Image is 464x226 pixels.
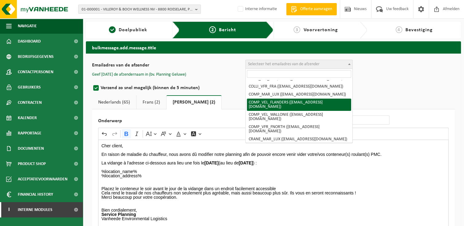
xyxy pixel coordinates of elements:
strong: [DATE] [239,160,253,165]
span: I [6,202,12,217]
span: 3 [293,26,300,33]
span: Documenten [18,141,44,156]
span: Bedrijfsgegevens [18,49,54,64]
span: Bevestiging [405,28,433,32]
strong: [DATE] [204,160,218,165]
a: Frans (2) [136,95,166,109]
p: Merci beaucoup pour votre coopération. [102,195,446,199]
span: 01-000001 - VILLEROY & BOCH WELLNESS NV - 8800 ROESELARE, POPULIERSTRAAT 1 [82,5,193,14]
li: COLLI_VFR_FRA ([EMAIL_ADDRESS][DOMAIN_NAME]) [247,83,351,91]
li: COMP_MAR_LUX ([EMAIL_ADDRESS][DOMAIN_NAME]) [247,91,351,99]
label: Emailadres van de afzender [92,63,245,69]
label: Onderwerp [98,119,251,125]
p: %location_name% %location_address% [102,169,446,178]
span: Dashboard [18,34,41,49]
span: Offerte aanvragen [299,6,334,12]
span: 2 [209,26,216,33]
h2: bulkmessage.add.message.title [86,41,461,53]
a: Nederlands (65) [92,95,136,109]
span: Contracten [18,95,42,110]
span: 1 [109,26,116,33]
p: La vidange à l'adresse ci-dessous aura lieu une fois le (au lieu de ) : [102,156,446,165]
strong: Service Planning [102,212,136,217]
span: Contactpersonen [18,64,53,80]
span: Rapportage [18,126,41,141]
a: Offerte aanvragen [286,3,337,15]
li: CRANE_MAR_LUX ([EMAIL_ADDRESS][DOMAIN_NAME]) [247,135,351,143]
a: [PERSON_NAME] (2) [167,95,221,109]
span: Kalender [18,110,37,126]
label: Verzend zo snel mogelijk (binnen de 5 minuten) [92,84,245,92]
span: Financial History [18,187,53,202]
div: Editor toolbar [98,128,448,140]
span: Bericht [219,28,236,32]
label: Interne informatie [236,5,277,14]
button: 01-000001 - VILLEROY & BOCH WELLNESS NV - 8800 ROESELARE, POPULIERSTRAAT 1 [78,5,201,14]
p: Vanheede Environmental Logistics [102,212,446,225]
span: Interne modules [18,202,52,217]
button: Geef [DATE] de afzendernaam in (bv. Planning Geluwe) [92,72,186,77]
p: Placez le conteneur le soir avant le jour de la vidange dans un endroit facilement accessible Cel... [102,182,446,195]
span: Acceptatievoorwaarden [18,171,67,187]
p: En raison de maladie du chauffeur, nous avons dû modifier notre planning afin de pouvoir encore v... [102,148,446,156]
li: COMP_VEL_FLANDERS ([EMAIL_ADDRESS][DOMAIN_NAME]) [247,99,351,111]
span: 4 [396,26,402,33]
span: Gebruikers [18,80,41,95]
li: COMP_VFR_FNORTH ([EMAIL_ADDRESS][DOMAIN_NAME]) [247,123,351,135]
p: Bien cordialement, [102,204,446,212]
span: Voorvertoning [303,28,338,32]
p: Cher client, [102,144,446,148]
span: Navigatie [18,18,37,34]
li: COMP_VEL_WALLONIE ([EMAIL_ADDRESS][DOMAIN_NAME]) [247,111,351,123]
span: Selecteer het emailadres van de afzender [248,62,320,66]
span: Doelpubliek [119,28,147,32]
span: Product Shop [18,156,46,171]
